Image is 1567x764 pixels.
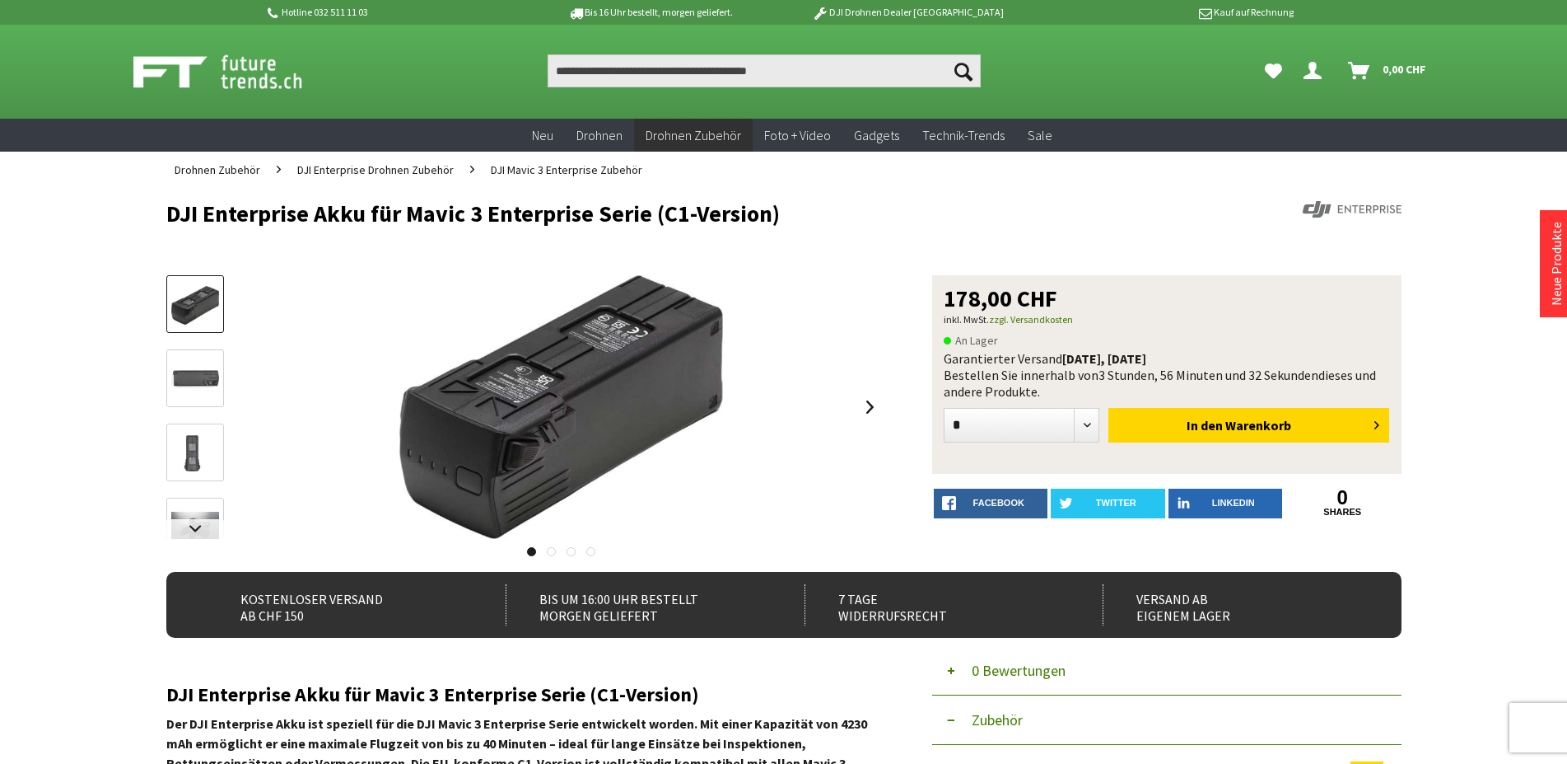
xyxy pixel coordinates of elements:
a: DJI Enterprise Drohnen Zubehör [289,152,462,188]
b: [DATE], [DATE] [1062,350,1146,367]
span: Gadgets [854,127,899,143]
span: Drohnen [576,127,623,143]
span: An Lager [944,330,998,350]
span: DJI Enterprise Drohnen Zubehör [297,162,454,177]
span: Warenkorb [1225,417,1291,434]
div: Versand ab eigenem Lager [1103,584,1365,626]
p: Bis 16 Uhr bestellt, morgen geliefert. [522,2,779,22]
a: zzgl. Versandkosten [989,313,1073,326]
a: Foto + Video [753,119,842,152]
p: DJI Drohnen Dealer [GEOGRAPHIC_DATA] [779,2,1036,22]
a: shares [1285,507,1400,518]
div: Kostenloser Versand ab CHF 150 [208,584,470,626]
a: Technik-Trends [911,119,1016,152]
a: LinkedIn [1168,489,1283,518]
a: 0 [1285,489,1400,507]
a: twitter [1051,489,1165,518]
input: Produkt, Marke, Kategorie, EAN, Artikelnummer… [548,54,981,87]
span: Foto + Video [764,127,831,143]
div: Bis um 16:00 Uhr bestellt Morgen geliefert [506,584,768,626]
a: Drohnen [565,119,634,152]
h2: DJI Enterprise Akku für Mavic 3 Enterprise Serie (C1-Version) [166,684,883,705]
span: LinkedIn [1212,498,1255,508]
h1: DJI Enterprise Akku für Mavic 3 Enterprise Serie (C1-Version) [166,201,1154,226]
span: DJI Mavic 3 Enterprise Zubehör [491,162,642,177]
a: Drohnen Zubehör [634,119,753,152]
div: 7 Tage Widerrufsrecht [804,584,1067,626]
a: facebook [934,489,1048,518]
span: twitter [1096,498,1136,508]
a: Gadgets [842,119,911,152]
a: Dein Konto [1297,54,1335,87]
span: 178,00 CHF [944,287,1057,310]
span: Neu [532,127,553,143]
button: Zubehör [932,696,1401,745]
span: facebook [973,498,1024,508]
a: Drohnen Zubehör [166,152,268,188]
div: Garantierter Versand Bestellen Sie innerhalb von dieses und andere Produkte. [944,350,1390,400]
span: In den [1187,417,1223,434]
button: In den Warenkorb [1108,408,1389,443]
a: Sale [1016,119,1064,152]
a: Neue Produkte [1548,222,1565,306]
a: Warenkorb [1341,54,1434,87]
a: Neu [520,119,565,152]
img: DJI Enterprise Akku für Mavic 3 Enterprise Serie (C1-Version) [399,275,723,539]
span: 0,00 CHF [1383,56,1426,82]
span: Sale [1028,127,1052,143]
button: 0 Bewertungen [932,646,1401,696]
span: Drohnen Zubehör [646,127,741,143]
span: 3 Stunden, 56 Minuten und 32 Sekunden [1098,367,1318,383]
img: DJI Enterprise [1303,201,1401,218]
button: Suchen [946,54,981,87]
span: Drohnen Zubehör [175,162,260,177]
span: Technik-Trends [922,127,1005,143]
p: inkl. MwSt. [944,310,1390,330]
a: DJI Mavic 3 Enterprise Zubehör [483,152,651,188]
a: Meine Favoriten [1257,54,1290,87]
img: Shop Futuretrends - zur Startseite wechseln [133,51,338,92]
p: Hotline 032 511 11 03 [265,2,522,22]
img: Vorschau: DJI Enterprise Akku für Mavic 3 Enterprise Serie (C1-Version) [171,286,219,325]
p: Kauf auf Rechnung [1037,2,1294,22]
